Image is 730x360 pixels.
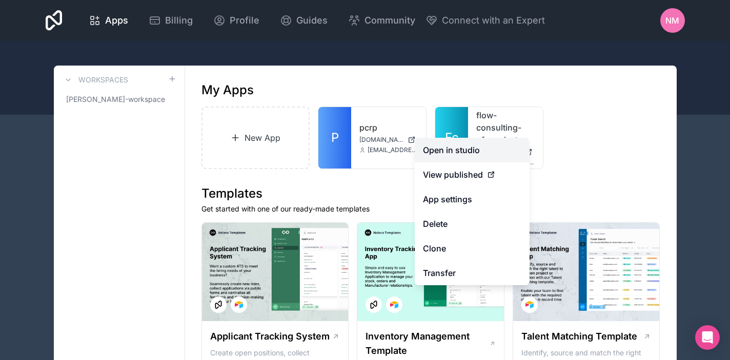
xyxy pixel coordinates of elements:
span: Profile [230,13,259,28]
span: Community [364,13,415,28]
button: Connect with an Expert [425,13,545,28]
a: App settings [415,187,530,211]
a: Transfer [415,261,530,285]
button: Delete [415,211,530,236]
span: [EMAIL_ADDRESS][DOMAIN_NAME] [368,146,418,154]
span: [DOMAIN_NAME] [359,136,403,144]
div: Open Intercom Messenger [695,325,720,350]
h1: Inventory Management Template [366,329,489,358]
span: [PERSON_NAME]-workspace [66,94,165,104]
a: Profile [205,9,268,32]
a: Billing [140,9,201,32]
a: flow-consulting-pfr-project [476,109,535,146]
a: Fc [435,107,468,168]
span: Guides [296,13,328,28]
span: View published [423,168,483,181]
span: Connect with an Expert [442,13,545,28]
a: View published [415,162,530,187]
h3: Workspaces [78,75,128,85]
h1: My Apps [201,82,254,98]
a: pcrp [359,121,418,134]
span: NM [665,14,679,27]
span: Fc [445,130,459,146]
span: P [331,130,339,146]
a: Clone [415,236,530,261]
img: Airtable Logo [235,301,243,309]
a: Guides [272,9,336,32]
a: New App [201,107,310,169]
span: Billing [165,13,193,28]
h1: Talent Matching Template [521,329,637,344]
a: Open in studio [415,138,530,162]
a: [DOMAIN_NAME] [359,136,418,144]
img: Airtable Logo [390,301,398,309]
a: Workspaces [62,74,128,86]
a: [PERSON_NAME]-workspace [62,90,176,109]
span: Apps [105,13,128,28]
img: Airtable Logo [525,301,534,309]
a: Community [340,9,423,32]
a: P [318,107,351,168]
h1: Applicant Tracking System [210,329,330,344]
h1: Templates [201,185,660,202]
a: Apps [80,9,136,32]
p: Get started with one of our ready-made templates [201,204,660,214]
